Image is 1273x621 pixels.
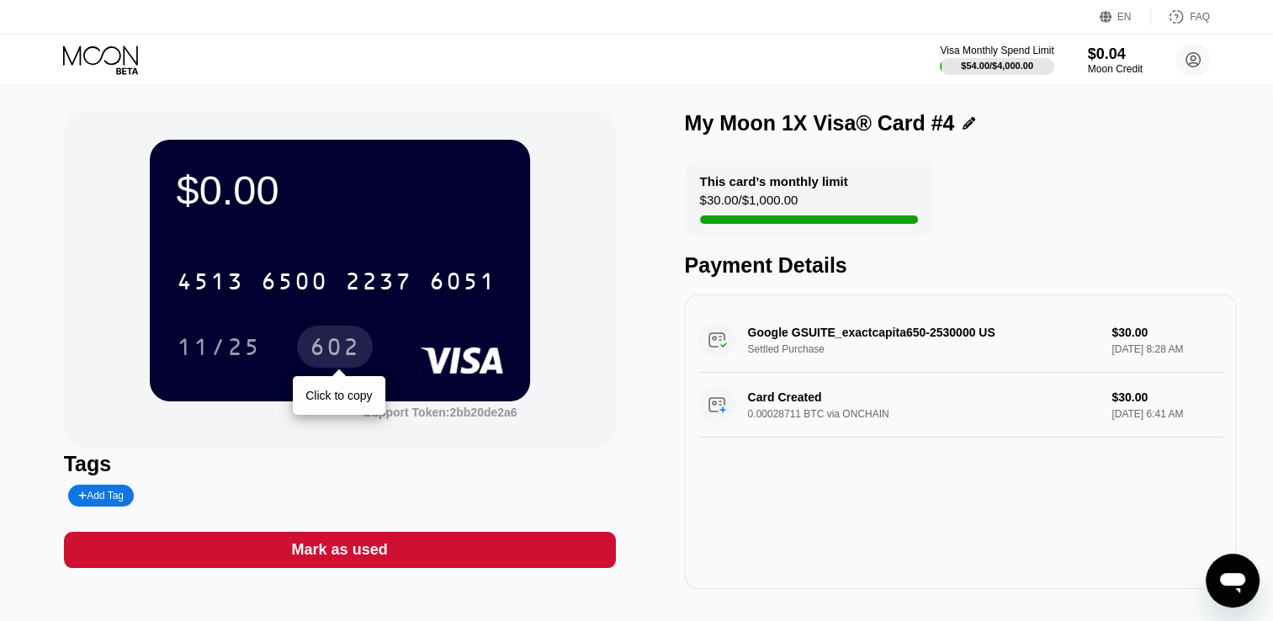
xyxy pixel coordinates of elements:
div: Support Token:2bb20de2a6 [363,406,517,419]
div: $54.00 / $4,000.00 [961,61,1033,71]
div: 11/25 [177,336,261,363]
div: $0.04 [1088,45,1143,63]
div: 2237 [345,270,412,297]
div: FAQ [1151,8,1210,25]
div: 11/25 [164,326,273,368]
div: 602 [310,336,360,363]
div: 6500 [261,270,328,297]
div: 6051 [429,270,496,297]
div: $0.00 [177,167,503,214]
iframe: Button to launch messaging window [1206,554,1260,608]
div: My Moon 1X Visa® Card #4 [685,111,955,135]
div: Add Tag [78,490,124,502]
div: EN [1117,11,1132,23]
div: FAQ [1190,11,1210,23]
div: Mark as used [292,540,388,560]
div: 4513 [177,270,244,297]
div: $0.04Moon Credit [1088,45,1143,75]
div: Moon Credit [1088,63,1143,75]
div: This card’s monthly limit [700,174,848,188]
div: EN [1100,8,1151,25]
div: Tags [64,452,616,476]
div: Mark as used [64,532,616,568]
div: 4513650022376051 [167,260,507,302]
div: Add Tag [68,485,134,507]
div: Visa Monthly Spend Limit$54.00/$4,000.00 [940,45,1053,75]
div: $30.00 / $1,000.00 [700,193,798,215]
div: Payment Details [685,253,1237,278]
div: Click to copy [305,389,372,402]
div: Visa Monthly Spend Limit [940,45,1053,56]
div: Support Token: 2bb20de2a6 [363,406,517,419]
div: 602 [297,326,373,368]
